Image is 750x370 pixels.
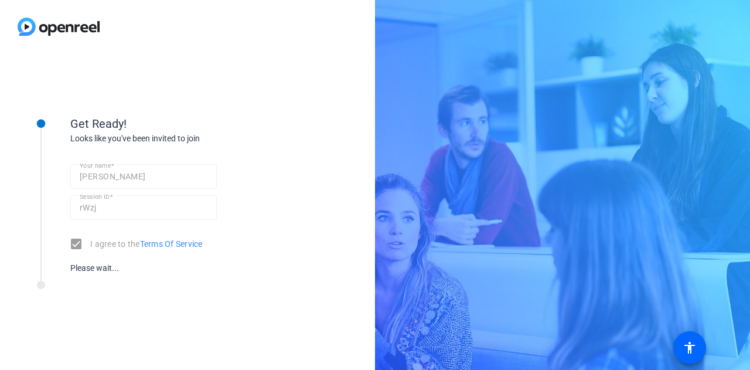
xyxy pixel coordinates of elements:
[70,115,305,133] div: Get Ready!
[683,341,697,355] mat-icon: accessibility
[70,262,217,274] div: Please wait...
[70,133,305,145] div: Looks like you've been invited to join
[80,162,111,169] mat-label: Your name
[80,193,110,200] mat-label: Session ID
